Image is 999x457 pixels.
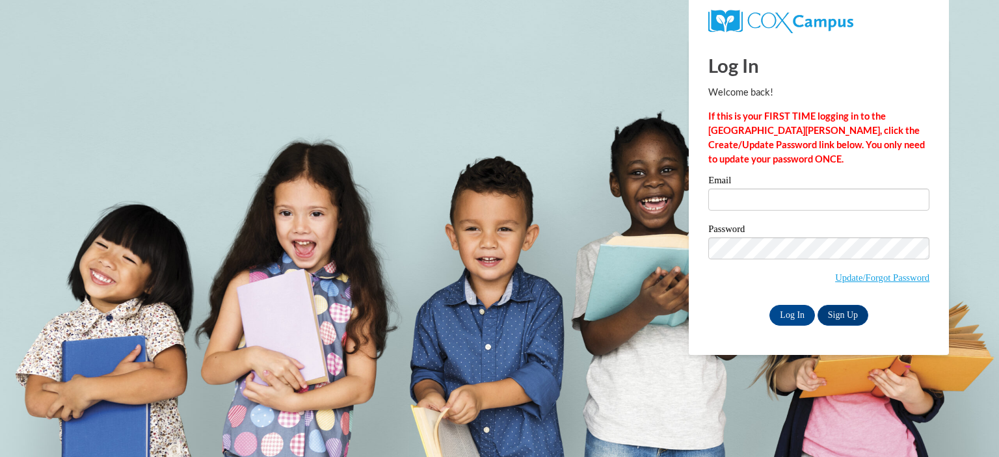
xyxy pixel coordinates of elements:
[835,272,929,283] a: Update/Forgot Password
[708,10,853,33] img: COX Campus
[708,176,929,189] label: Email
[708,111,925,164] strong: If this is your FIRST TIME logging in to the [GEOGRAPHIC_DATA][PERSON_NAME], click the Create/Upd...
[708,85,929,99] p: Welcome back!
[818,305,868,326] a: Sign Up
[708,15,853,26] a: COX Campus
[708,52,929,79] h1: Log In
[769,305,815,326] input: Log In
[708,224,929,237] label: Password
